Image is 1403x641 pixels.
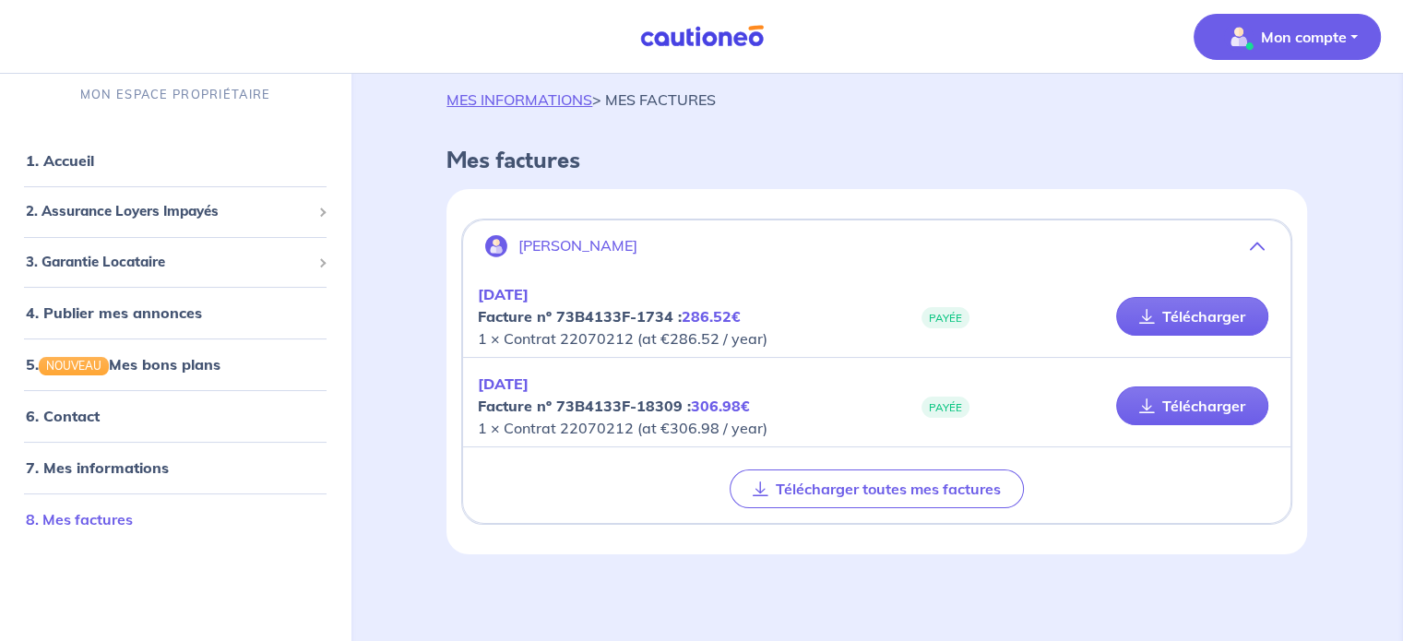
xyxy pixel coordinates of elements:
a: 7. Mes informations [26,459,169,478]
em: [DATE] [478,285,529,303]
button: [PERSON_NAME] [463,224,1290,268]
p: 1 × Contrat 22070212 (at €286.52 / year) [478,283,876,350]
div: 4. Publier mes annonces [7,295,343,332]
p: MON ESPACE PROPRIÉTAIRE [80,87,270,104]
em: 306.98€ [691,397,750,415]
a: 1. Accueil [26,152,94,171]
a: 4. Publier mes annonces [26,304,202,323]
em: 286.52€ [682,307,741,326]
button: Télécharger toutes mes factures [730,469,1024,508]
div: 5.NOUVEAUMes bons plans [7,347,343,384]
div: 3. Garantie Locataire [7,244,343,280]
a: Télécharger [1116,297,1268,336]
button: illu_account_valid_menu.svgMon compte [1194,14,1381,60]
div: 2. Assurance Loyers Impayés [7,195,343,231]
span: 3. Garantie Locataire [26,252,311,273]
img: illu_account.svg [485,235,507,257]
a: 5.NOUVEAUMes bons plans [26,356,220,374]
a: MES INFORMATIONS [446,90,592,109]
span: PAYÉE [921,307,969,328]
div: 8. Mes factures [7,502,343,539]
strong: Facture nº 73B4133F-18309 : [478,397,750,415]
div: 7. Mes informations [7,450,343,487]
img: illu_account_valid_menu.svg [1224,22,1254,52]
a: Télécharger [1116,386,1268,425]
a: 8. Mes factures [26,511,133,529]
h4: Mes factures [446,148,1307,174]
img: Cautioneo [633,25,771,48]
p: [PERSON_NAME] [518,237,637,255]
span: 2. Assurance Loyers Impayés [26,202,311,223]
span: PAYÉE [921,397,969,418]
p: 1 × Contrat 22070212 (at €306.98 / year) [478,373,876,439]
a: 6. Contact [26,408,100,426]
strong: Facture nº 73B4133F-1734 : [478,307,741,326]
p: Mon compte [1261,26,1347,48]
p: > MES FACTURES [446,89,716,111]
div: 1. Accueil [7,143,343,180]
div: 6. Contact [7,398,343,435]
em: [DATE] [478,374,529,393]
